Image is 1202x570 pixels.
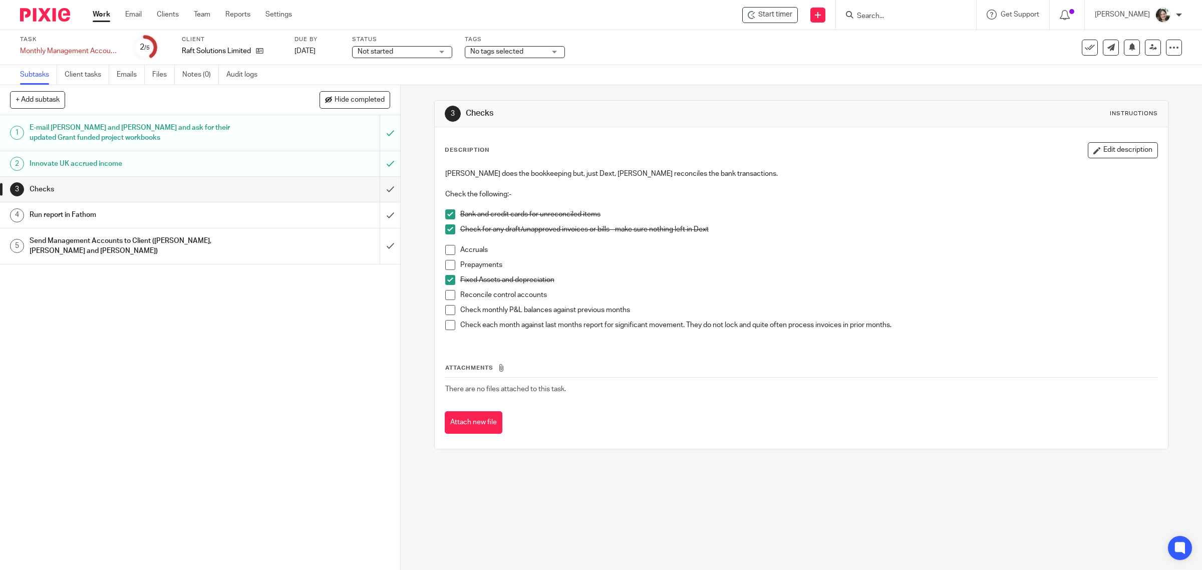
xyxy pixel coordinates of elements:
p: Check each month against last months report for significant movement. They do not lock and quite ... [460,320,1158,330]
div: Raft Solutions Limited - Monthly Management Accounts - Raft Solutions Ltd [742,7,798,23]
button: Edit description [1088,142,1158,158]
div: Instructions [1110,110,1158,118]
div: 5 [10,239,24,253]
a: Subtasks [20,65,57,85]
span: Not started [358,48,393,55]
h1: E-mail [PERSON_NAME] and [PERSON_NAME] and ask for their updated Grant funded project workbooks [30,120,256,146]
h1: Innovate UK accrued income [30,156,256,171]
input: Search [856,12,946,21]
label: Client [182,36,282,44]
div: 3 [445,106,461,122]
label: Task [20,36,120,44]
p: Accruals [460,245,1158,255]
p: Reconcile control accounts [460,290,1158,300]
div: Monthly Management Accounts - Raft Solutions Ltd [20,46,120,56]
div: 2 [140,42,150,53]
p: [PERSON_NAME] does the bookkeeping but, just Dext, [PERSON_NAME] reconciles the bank transactions. [445,169,1158,179]
p: Prepayments [460,260,1158,270]
label: Due by [294,36,340,44]
label: Tags [465,36,565,44]
img: Pixie [20,8,70,22]
h1: Checks [30,182,256,197]
p: [PERSON_NAME] [1095,10,1150,20]
h1: Checks [466,108,822,119]
p: Check monthly P&L balances against previous months [460,305,1158,315]
span: Attachments [445,365,493,371]
p: Check for any draft/unapproved invoices or bills - make sure nothing left in Dext [460,224,1158,234]
div: 1 [10,126,24,140]
a: Team [194,10,210,20]
button: Attach new file [445,411,502,434]
a: Files [152,65,175,85]
div: 2 [10,157,24,171]
span: No tags selected [470,48,523,55]
a: Client tasks [65,65,109,85]
p: Description [445,146,489,154]
small: /5 [144,45,150,51]
button: Hide completed [320,91,390,108]
span: Start timer [758,10,792,20]
p: Check the following:- [445,189,1158,199]
a: Audit logs [226,65,265,85]
a: Reports [225,10,250,20]
a: Settings [265,10,292,20]
img: barbara-raine-.jpg [1155,7,1171,23]
a: Email [125,10,142,20]
div: 3 [10,182,24,196]
p: Bank and credit cards for unreconciled items [460,209,1158,219]
span: Hide completed [335,96,385,104]
a: Emails [117,65,145,85]
span: Get Support [1001,11,1039,18]
h1: Send Management Accounts to Client ([PERSON_NAME], [PERSON_NAME] and [PERSON_NAME]) [30,233,256,259]
span: [DATE] [294,48,316,55]
p: Fixed Assets and depreciation [460,275,1158,285]
label: Status [352,36,452,44]
h1: Run report in Fathom [30,207,256,222]
button: + Add subtask [10,91,65,108]
p: Raft Solutions Limited [182,46,251,56]
a: Clients [157,10,179,20]
span: There are no files attached to this task. [445,386,566,393]
div: 4 [10,208,24,222]
a: Notes (0) [182,65,219,85]
a: Work [93,10,110,20]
